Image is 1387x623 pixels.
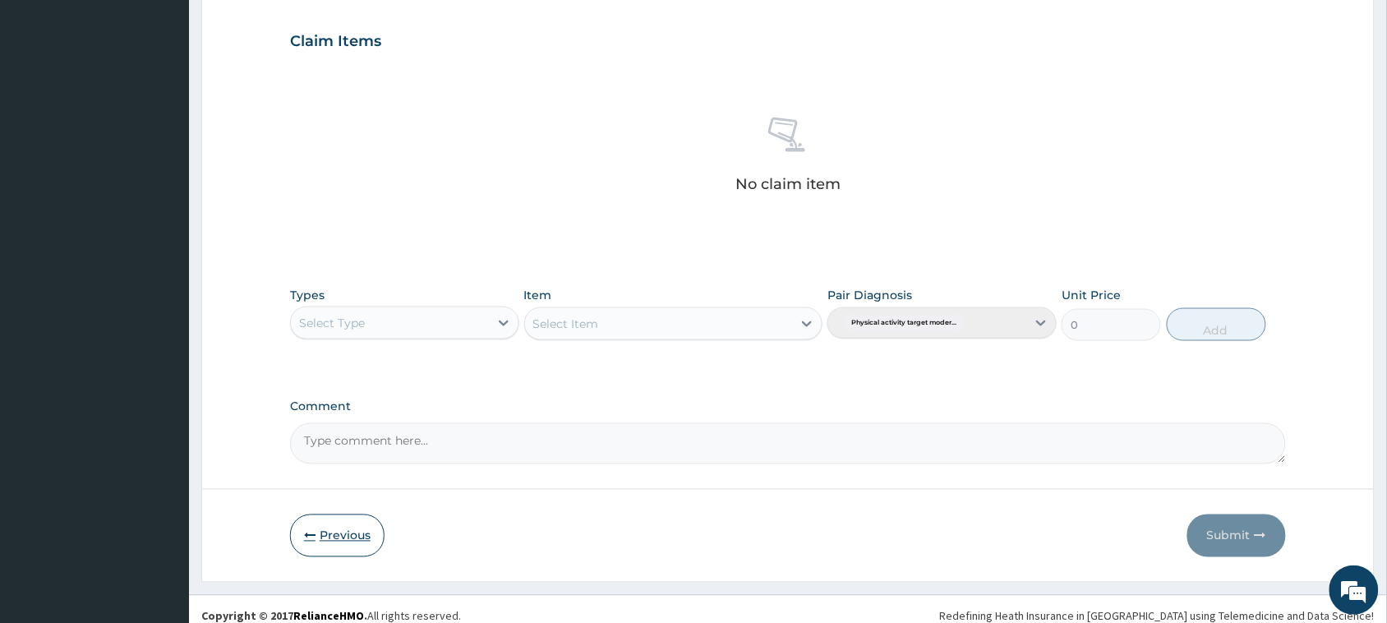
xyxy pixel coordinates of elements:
[290,515,385,557] button: Previous
[290,400,1286,414] label: Comment
[85,92,276,113] div: Chat with us now
[1187,515,1286,557] button: Submit
[1167,308,1266,341] button: Add
[290,33,381,51] h3: Claim Items
[827,287,912,303] label: Pair Diagnosis
[8,449,313,506] textarea: Type your message and hit 'Enter'
[290,288,325,302] label: Types
[1062,287,1121,303] label: Unit Price
[30,82,67,123] img: d_794563401_company_1708531726252_794563401
[299,315,365,331] div: Select Type
[95,207,227,373] span: We're online!
[735,176,841,192] p: No claim item
[270,8,309,48] div: Minimize live chat window
[524,287,552,303] label: Item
